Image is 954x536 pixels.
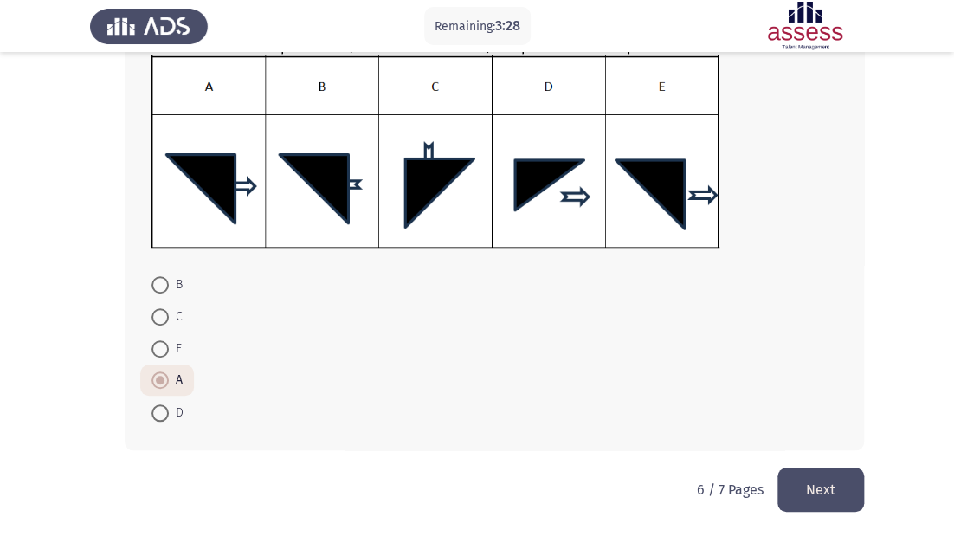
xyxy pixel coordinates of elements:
[777,468,864,512] button: load next page
[746,2,864,50] img: Assessment logo of Assessment En (Focus & 16PD)
[697,481,764,498] p: 6 / 7 Pages
[495,17,520,34] span: 3:28
[90,2,208,50] img: Assess Talent Management logo
[435,16,520,37] p: Remaining:
[169,274,183,295] span: B
[169,339,182,359] span: E
[169,403,184,423] span: D
[169,307,183,327] span: C
[169,370,183,391] span: A
[151,55,719,248] img: UkFYYV8wOTNfQi5wbmcxNjkxMzMzMjkxNDIx.png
